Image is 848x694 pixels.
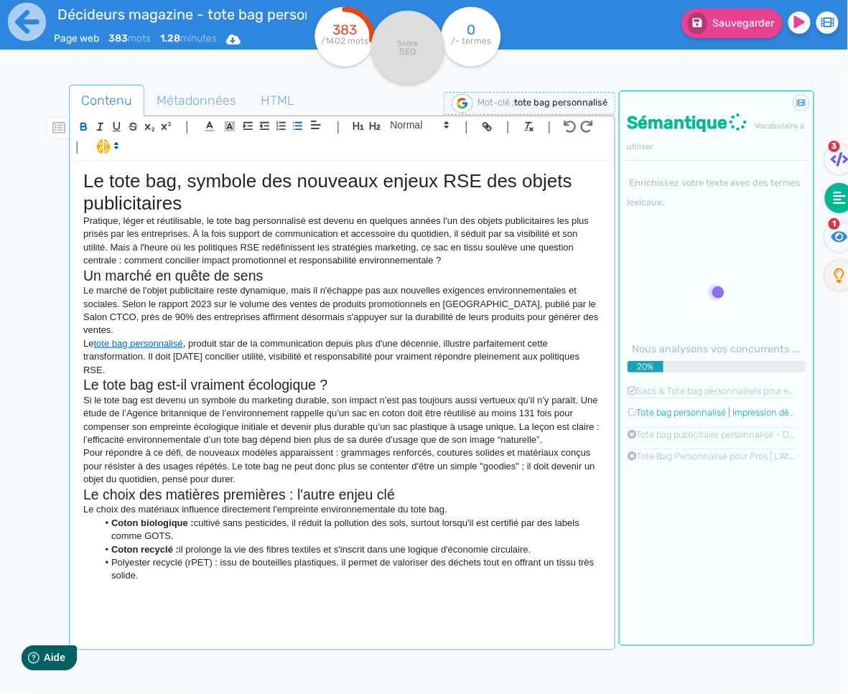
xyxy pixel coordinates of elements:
tspan: 383 [332,22,357,38]
button: Sauvegarder [681,9,783,38]
div: Domaine [74,85,111,94]
strong: Coton biologique : [111,517,194,528]
input: title [54,3,308,26]
strong: Coton recyclé : [111,544,179,555]
div: Mots-clés [179,85,220,94]
img: tab_domain_overview_orange.svg [58,83,70,95]
li: cultivé sans pesticides, il réduit la pollution des sols, surtout lorsqu'il est certifié par des ... [98,517,602,543]
p: Le , produit star de la communication depuis plus d'une décennie, illustre parfaitement cette tra... [83,337,601,377]
div: v 4.0.25 [40,23,70,34]
a: Tote bag publicitaire personnalisé – Dès 50 pièces [637,429,841,440]
img: website_grey.svg [23,37,34,49]
a: HTML [248,85,307,117]
span: HTML [249,81,306,120]
a: Métadonnées [144,85,248,117]
img: tab_keywords_by_traffic_grey.svg [163,83,174,95]
span: Sauvegarder [713,17,775,29]
h2: Le tote bag est-il vraiment écologique ? [83,377,601,393]
span: Vocabulaire à utiliser [627,121,804,151]
h4: Sémantique [627,113,810,154]
small: Enrichissez votre texte avec des termes lexicaux. [627,177,801,207]
h6: Nous analysons vos concurrents ... [628,343,806,355]
a: Sacs & Tote bag personnalisés pour enfant [637,385,813,396]
span: Aligment [306,116,326,133]
span: Contenu [70,81,144,120]
span: 3 [829,141,840,152]
img: google-serp-logo.png [452,94,473,113]
span: I.Assistant [90,138,124,155]
p: Le choix des matériaux influence directement l'empreinte environnementale du tote bag. [83,503,601,516]
span: Aide [73,11,95,23]
tspan: /- termes [451,36,491,46]
li: il prolonge la vie des fibres textiles et s'inscrit dans une logique d'économie circulaire. [98,543,602,556]
span: Mot-clé : [477,97,514,108]
tspan: 0 [467,22,475,38]
p: Si le tote bag est devenu un symbole du marketing durable, son impact n’est pas toujours aussi ve... [83,394,601,447]
span: 20% [628,360,663,373]
h1: Le tote bag, symbole des nouveaux enjeux RSE des objets publicitaires [83,170,601,215]
tspan: Score [397,39,418,48]
p: Pour répondre à ce défi, de nouveaux modèles apparaissent : grammages renforcés, coutures solides... [83,446,601,486]
span: Page web [54,32,99,44]
span: | [465,117,468,136]
p: Pratique, léger et réutilisable, le tote bag personnalisé est devenu en quelques années l'un des ... [83,215,601,268]
h2: Le choix des matières premières : l'autre enjeu clé [83,487,601,503]
span: tote bag personnalisé [514,97,607,108]
b: 1.28 [160,32,180,44]
div: Domaine: [DOMAIN_NAME] [37,37,162,49]
p: Le marché de l'objet publicitaire reste dynamique, mais il n'échappe pas aux nouvelles exigences ... [83,284,601,337]
h2: Un marché en quête de sens [83,268,601,284]
span: minutes [160,32,217,44]
span: | [75,137,79,156]
a: Contenu [69,85,144,117]
li: Polyester recyclé (rPET) : issu de bouteilles plastiques, il permet de valoriser des déchets tout... [98,556,602,583]
img: logo_orange.svg [23,23,34,34]
span: Métadonnées [145,81,248,120]
b: 383 [108,32,128,44]
span: 1 [829,218,840,230]
span: | [185,117,189,136]
span: | [337,117,340,136]
span: | [506,117,510,136]
span: | [548,117,551,136]
tspan: SEO [399,46,416,57]
a: tote bag personnalisé [94,338,183,349]
span: mots [108,32,151,44]
tspan: /1402 mots [321,36,368,46]
a: Tote bag personnalisé | Impression dès 1 pièce [637,407,824,418]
